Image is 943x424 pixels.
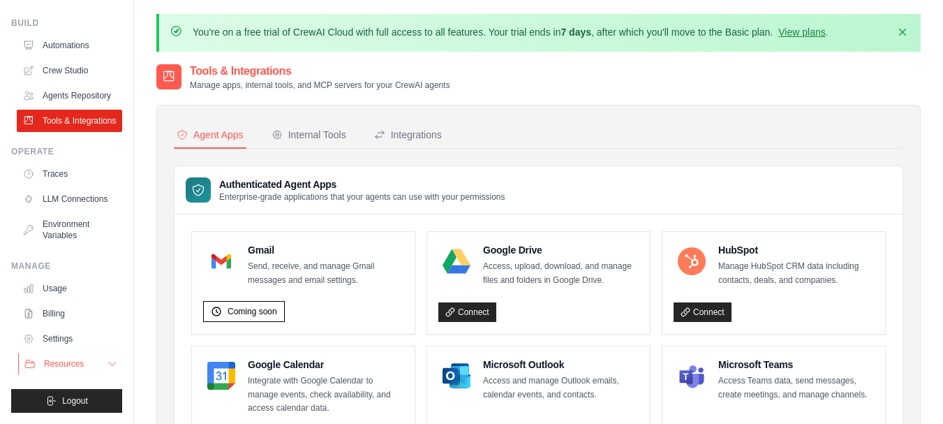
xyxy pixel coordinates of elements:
a: Environment Variables [17,213,122,247]
p: Access Teams data, send messages, create meetings, and manage channels. [718,374,874,402]
button: Integrations [371,122,445,149]
a: LLM Connections [17,188,122,210]
p: Enterprise-grade applications that your agents can use with your permissions [219,191,505,203]
a: Usage [17,277,122,300]
div: Manage [11,261,122,272]
img: HubSpot Logo [678,247,706,275]
h4: Google Calendar [248,358,403,372]
a: Settings [17,328,122,350]
a: Automations [17,34,122,57]
button: Internal Tools [269,122,349,149]
iframe: Chat Widget [873,357,943,424]
img: Google Drive Logo [443,247,470,275]
p: Manage apps, internal tools, and MCP servers for your CrewAI agents [190,80,450,91]
h4: Gmail [248,243,403,257]
a: Billing [17,302,122,325]
h4: Microsoft Teams [718,358,874,372]
p: Send, receive, and manage Gmail messages and email settings. [248,260,403,287]
h2: Tools & Integrations [190,63,450,80]
img: Microsoft Outlook Logo [443,362,470,390]
div: Integrations [374,128,442,142]
div: Agent Apps [177,128,244,142]
div: Operate [11,146,122,157]
p: Manage HubSpot CRM data including contacts, deals, and companies. [718,260,874,287]
span: Resources [44,358,84,370]
div: Build [11,17,122,29]
img: Gmail Logo [207,247,235,275]
a: Tools & Integrations [17,110,122,132]
p: You're on a free trial of CrewAI Cloud with full access to all features. Your trial ends in , aft... [193,25,829,39]
a: Traces [17,163,122,185]
h4: HubSpot [718,243,874,257]
p: Access and manage Outlook emails, calendar events, and contacts. [483,374,639,402]
button: Agent Apps [174,122,246,149]
a: Crew Studio [17,59,122,82]
p: Access, upload, download, and manage files and folders in Google Drive. [483,260,639,287]
img: Microsoft Teams Logo [678,362,706,390]
a: Connect [438,302,496,322]
button: Resources [18,353,124,375]
h3: Authenticated Agent Apps [219,177,505,191]
span: Coming soon [228,306,277,317]
strong: 7 days [560,27,591,38]
h4: Google Drive [483,243,639,257]
div: Internal Tools [272,128,346,142]
span: Logout [62,395,88,407]
a: Agents Repository [17,85,122,107]
img: Google Calendar Logo [207,362,235,390]
a: Connect [674,302,732,322]
button: Logout [11,389,122,413]
p: Integrate with Google Calendar to manage events, check availability, and access calendar data. [248,374,403,416]
a: View plans [778,27,825,38]
h4: Microsoft Outlook [483,358,639,372]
